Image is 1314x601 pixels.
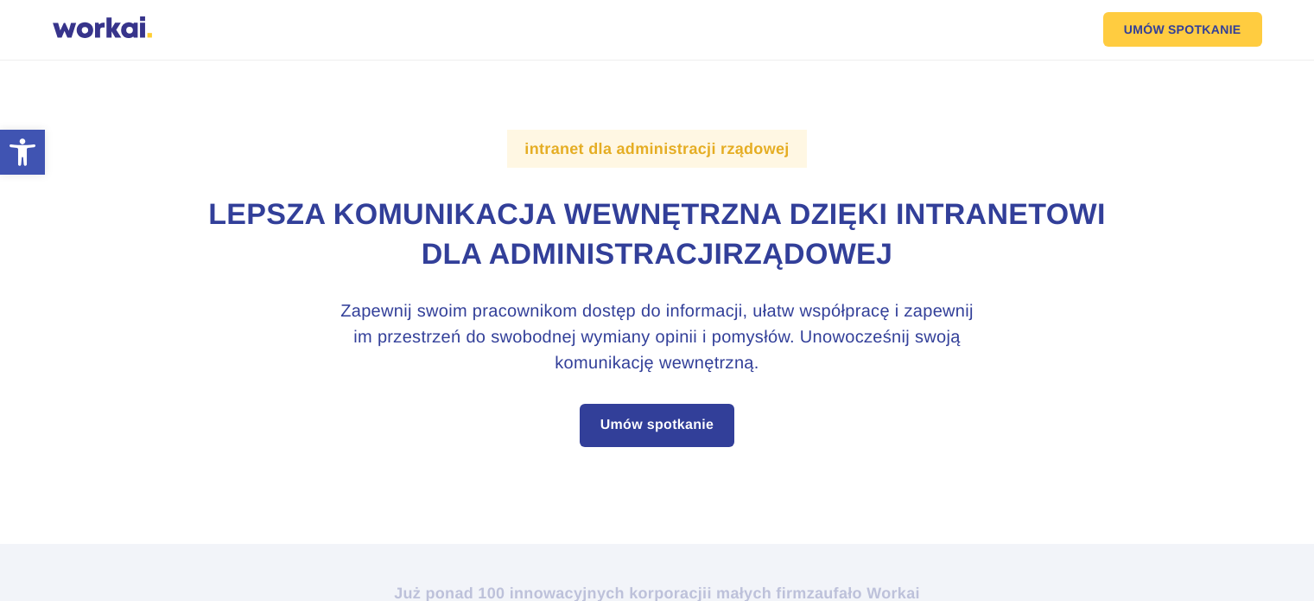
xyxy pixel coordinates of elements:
span: zapewnij [904,302,973,321]
span: komunikację [555,354,654,373]
span: im [353,328,372,347]
span: wewnętrzna [564,198,781,231]
span: Unowocześnij [800,328,910,347]
span: informacji [666,302,743,321]
span: pracownikom [473,302,577,321]
span: pomysłów [712,328,790,347]
span: ułatw [752,302,794,321]
span: wymiany [581,328,651,347]
span: , [743,302,748,321]
span: do [641,302,661,321]
span: wewnętrzną [659,354,754,373]
span: współpracę [800,302,890,321]
a: UMÓWSPOTKANIE [1103,12,1262,47]
a: Umów spotkanie [580,404,735,447]
span: i [895,302,899,321]
span: intranetowi [896,198,1106,231]
span: administracji [489,238,723,271]
span: swobodnej [491,328,576,347]
span: do [466,328,486,347]
span: Zapewnij [340,302,412,321]
label: intranet dla administracji rządowej [507,130,806,168]
span: komunikacja [333,198,555,231]
span: . [754,354,759,373]
span: rządowej [208,198,1106,271]
span: dla [422,238,482,271]
span: swoją [915,328,961,347]
span: przestrzeń [378,328,461,347]
span: opinii [656,328,698,347]
span: . [790,328,795,347]
em: UMÓW [1124,23,1165,35]
span: Lepsza [208,198,325,231]
span: dzięki [790,198,887,231]
span: dostęp [582,302,636,321]
span: i [702,328,707,347]
span: swoim [417,302,467,321]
